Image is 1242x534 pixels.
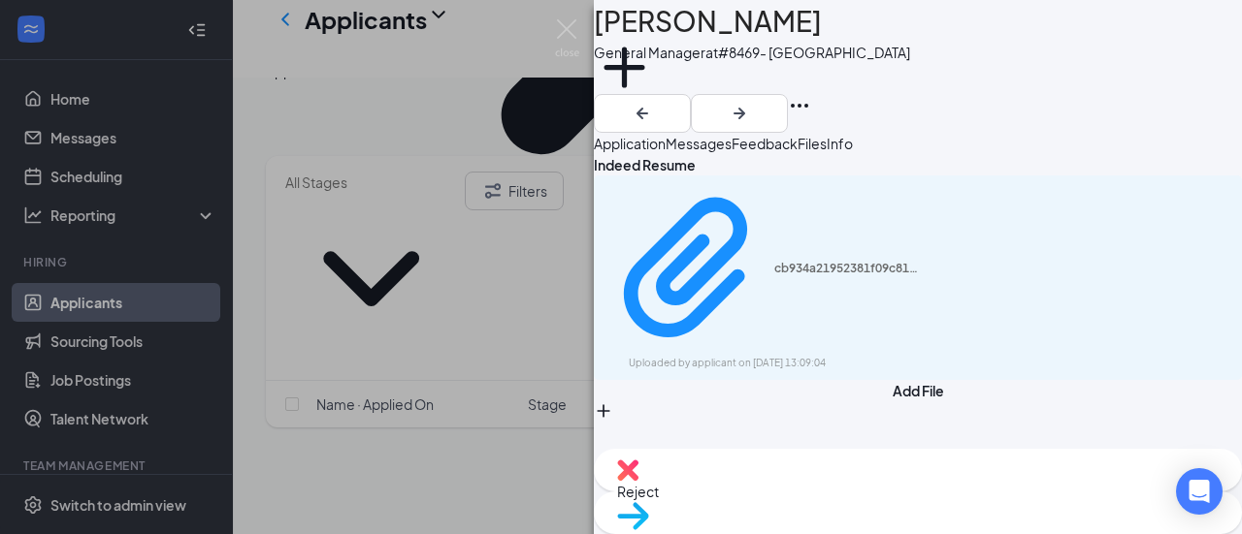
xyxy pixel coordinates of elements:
[728,102,751,125] svg: ArrowRight
[594,401,613,421] svg: Plus
[666,135,732,152] span: Messages
[827,135,853,152] span: Info
[774,261,920,276] div: cb934a21952381f09c81215a21ff1676.pdf
[691,94,788,133] button: ArrowRight
[594,380,1242,421] button: Add FilePlus
[594,37,655,119] button: PlusAdd a tag
[594,43,910,62] div: General Manager at #8469- [GEOGRAPHIC_DATA]
[798,135,827,152] span: Files
[1176,468,1223,515] div: Open Intercom Messenger
[594,154,1242,175] div: Indeed Resume
[605,184,774,353] svg: Paperclip
[594,94,691,133] button: ArrowLeftNew
[594,37,655,98] svg: Plus
[605,184,920,371] a: Paperclipcb934a21952381f09c81215a21ff1676.pdfUploaded by applicant on [DATE] 13:09:04
[594,135,666,152] span: Application
[629,356,920,371] div: Uploaded by applicant on [DATE] 13:09:04
[788,94,811,117] svg: Ellipses
[617,483,659,500] span: Reject
[732,135,798,152] span: Feedback
[631,102,654,125] svg: ArrowLeftNew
